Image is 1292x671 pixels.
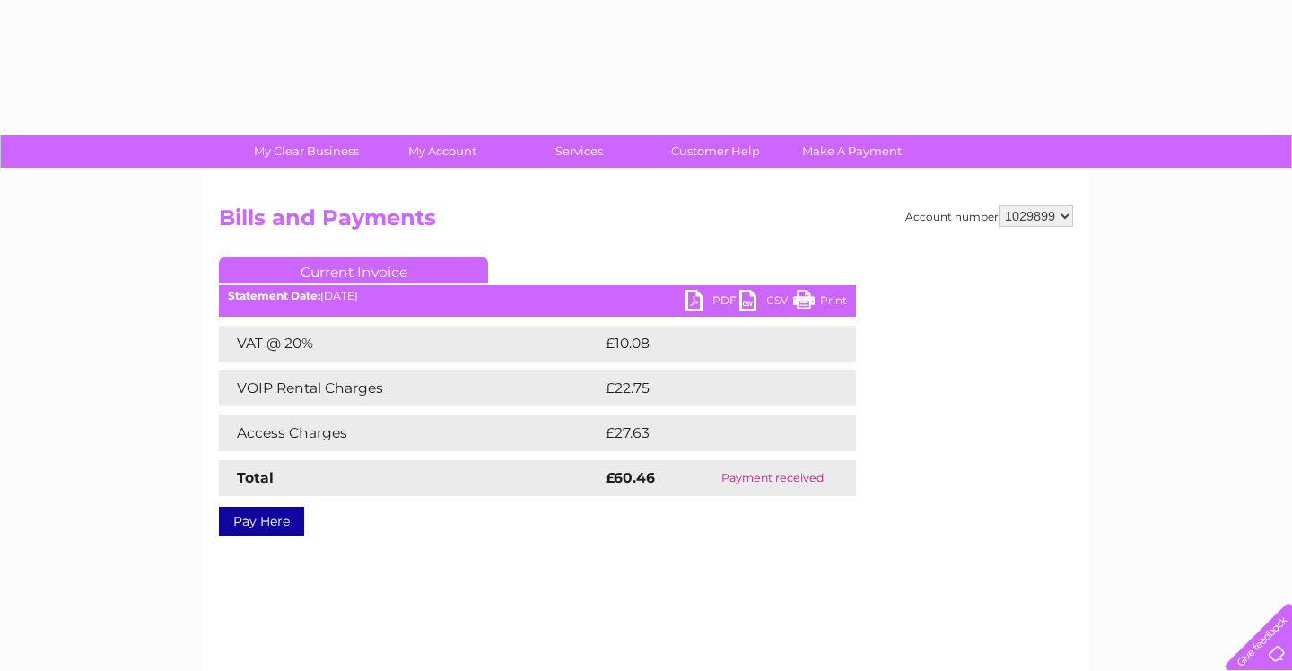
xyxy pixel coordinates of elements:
a: My Clear Business [232,135,380,168]
td: Access Charges [219,415,601,451]
a: Services [505,135,653,168]
td: VOIP Rental Charges [219,370,601,406]
a: PDF [685,290,739,316]
a: Customer Help [642,135,790,168]
a: Make A Payment [778,135,926,168]
a: Print [793,290,847,316]
div: [DATE] [219,290,856,302]
td: £27.63 [601,415,819,451]
a: My Account [369,135,517,168]
td: Payment received [689,460,856,496]
td: VAT @ 20% [219,326,601,362]
strong: £60.46 [606,469,655,486]
strong: Total [237,469,274,486]
td: £10.08 [601,326,819,362]
h2: Bills and Payments [219,205,1073,240]
a: Pay Here [219,507,304,536]
b: Statement Date: [228,289,320,302]
a: Current Invoice [219,257,488,283]
div: Account number [905,205,1073,227]
a: CSV [739,290,793,316]
td: £22.75 [601,370,819,406]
